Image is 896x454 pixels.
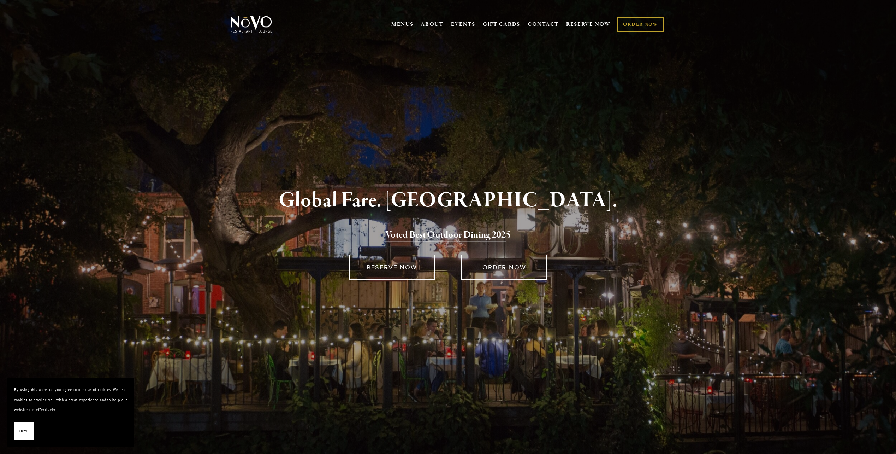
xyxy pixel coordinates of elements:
a: GIFT CARDS [483,18,520,31]
p: By using this website, you agree to our use of cookies. We use cookies to provide you with a grea... [14,385,127,415]
span: Okay! [19,426,28,436]
h2: 5 [242,228,654,243]
strong: Global Fare. [GEOGRAPHIC_DATA]. [279,187,617,214]
a: ORDER NOW [461,255,547,280]
a: ORDER NOW [617,17,664,32]
button: Okay! [14,422,34,440]
section: Cookie banner [7,378,134,447]
img: Novo Restaurant &amp; Lounge [229,16,273,33]
a: ABOUT [421,21,444,28]
a: RESERVE NOW [349,255,435,280]
a: EVENTS [451,21,475,28]
a: Voted Best Outdoor Dining 202 [385,229,506,242]
a: MENUS [391,21,414,28]
a: CONTACT [528,18,559,31]
a: RESERVE NOW [566,18,611,31]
